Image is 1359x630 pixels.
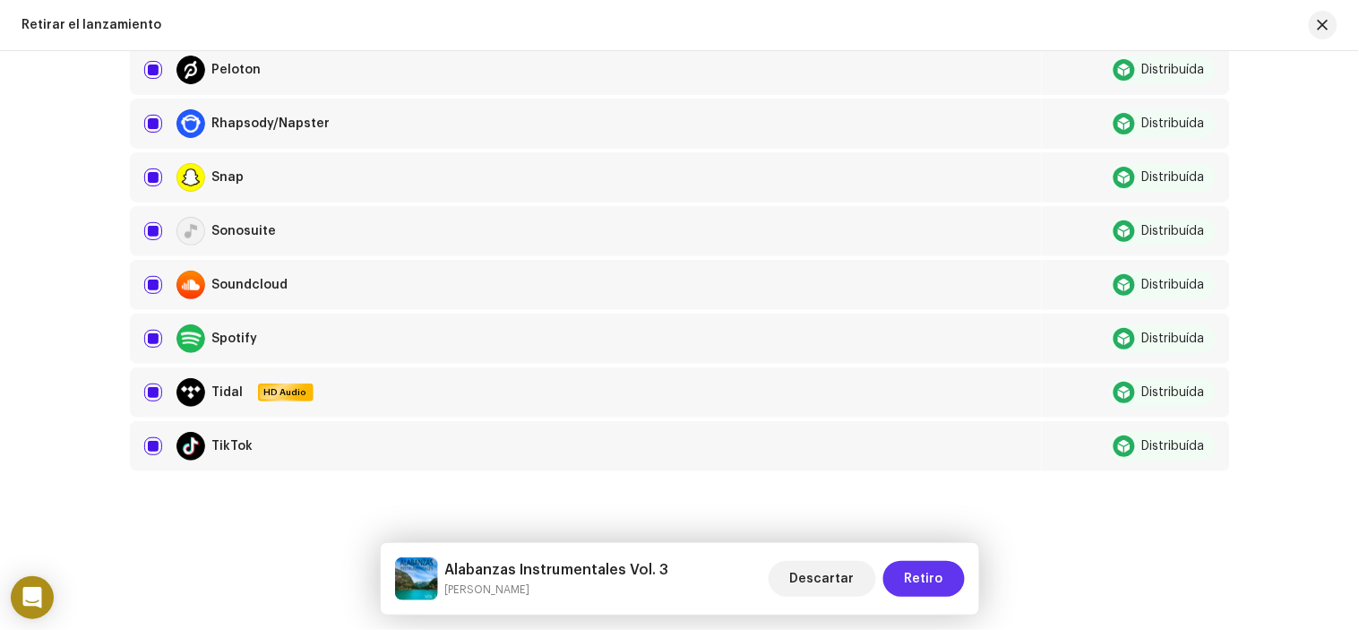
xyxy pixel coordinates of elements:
div: Distribuída [1142,64,1205,76]
div: Tidal [212,386,244,399]
button: Retiro [883,561,965,597]
div: Distribuída [1142,171,1205,184]
div: Distribuída [1142,386,1205,399]
span: HD Audio [260,386,312,399]
div: Peloton [212,64,262,76]
div: Distribuída [1142,225,1205,237]
div: Distribuída [1142,117,1205,130]
div: Snap [212,171,245,184]
span: Descartar [790,561,855,597]
div: Retirar el lanzamiento [22,18,161,32]
div: Distribuída [1142,440,1205,453]
small: Alabanzas Instrumentales Vol. 3 [445,581,669,599]
div: TikTok [212,440,254,453]
div: Distribuída [1142,332,1205,345]
img: 39bc3f19-31d1-4b9b-855c-7729584a8a87 [395,557,438,600]
div: Spotify [212,332,258,345]
span: Retiro [905,561,943,597]
div: Sonosuite [212,225,277,237]
button: Descartar [769,561,876,597]
div: Open Intercom Messenger [11,576,54,619]
h5: Alabanzas Instrumentales Vol. 3 [445,559,669,581]
div: Soundcloud [212,279,288,291]
div: Rhapsody/Napster [212,117,331,130]
div: Distribuída [1142,279,1205,291]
